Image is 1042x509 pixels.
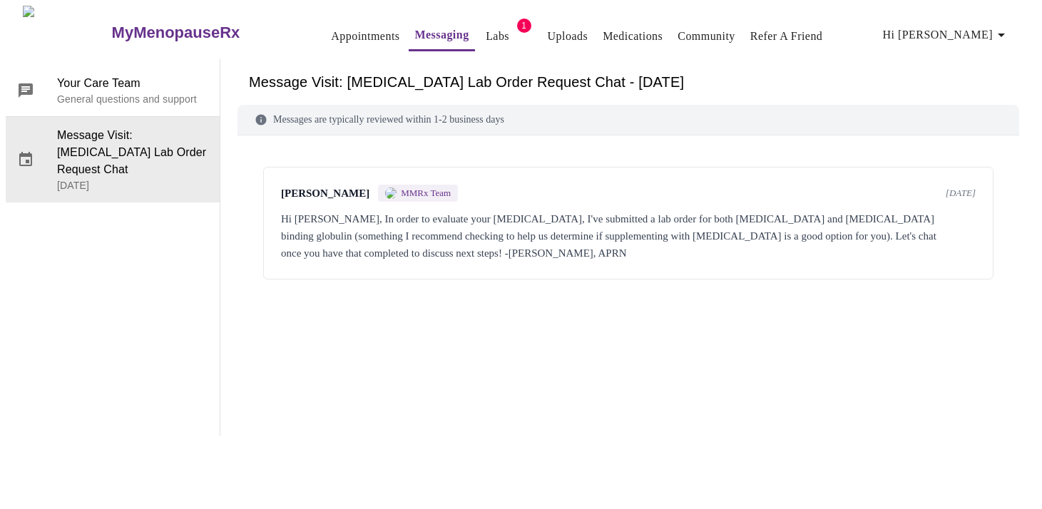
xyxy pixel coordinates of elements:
img: MMRX [385,187,397,199]
h6: Message Visit: [MEDICAL_DATA] Lab Order Request Chat - [DATE] [249,71,1008,93]
span: MMRx Team [401,187,451,199]
p: [DATE] [57,178,208,192]
button: Community [672,22,741,51]
a: Refer a Friend [750,26,823,46]
a: Community [678,26,735,46]
span: Message Visit: [MEDICAL_DATA] Lab Order Request Chat [57,127,208,178]
button: Messaging [409,21,474,51]
span: Hi [PERSON_NAME] [883,25,1010,45]
p: General questions and support [57,92,208,106]
button: Appointments [325,22,405,51]
button: Hi [PERSON_NAME] [877,21,1016,49]
a: Messaging [414,25,469,45]
div: Message Visit: [MEDICAL_DATA] Lab Order Request Chat[DATE] [6,117,220,202]
div: Messages are typically reviewed within 1-2 business days [237,105,1019,135]
button: Uploads [542,22,594,51]
a: Medications [603,26,663,46]
div: Hi [PERSON_NAME], In order to evaluate your [MEDICAL_DATA], I've submitted a lab order for both [... [281,210,976,262]
span: [PERSON_NAME] [281,187,369,200]
img: MyMenopauseRx Logo [23,6,110,59]
a: Labs [486,26,509,46]
button: Medications [597,22,668,51]
h3: MyMenopauseRx [112,24,240,42]
button: Labs [475,22,521,51]
button: Refer a Friend [745,22,829,51]
div: Your Care TeamGeneral questions and support [6,65,220,116]
span: Your Care Team [57,75,208,92]
span: [DATE] [946,187,976,199]
a: Appointments [331,26,399,46]
span: 1 [517,19,531,33]
a: MyMenopauseRx [110,8,297,58]
a: Uploads [548,26,588,46]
